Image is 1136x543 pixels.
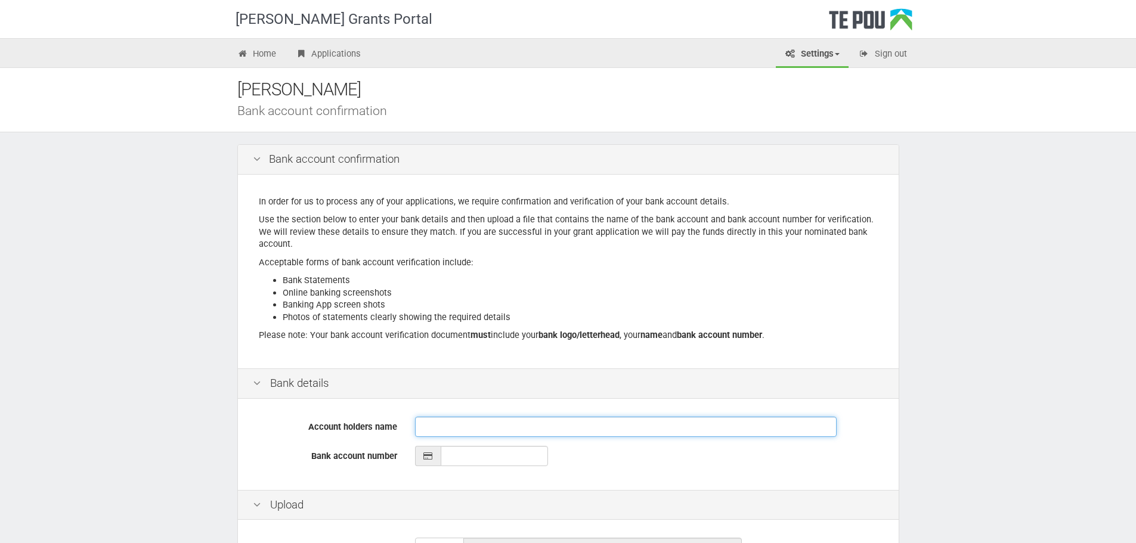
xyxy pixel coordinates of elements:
[850,42,916,68] a: Sign out
[259,213,878,250] p: Use the section below to enter your bank details and then upload a file that contains the name of...
[228,42,286,68] a: Home
[259,329,878,342] p: Please note: Your bank account verification document include your , your and .
[286,42,370,68] a: Applications
[283,311,878,324] li: Photos of statements clearly showing the required details
[259,196,878,208] p: In order for us to process any of your applications, we require confirmation and verification of ...
[829,8,912,38] div: Te Pou Logo
[238,145,899,175] div: Bank account confirmation
[471,330,491,340] b: must
[238,490,899,520] div: Upload
[283,287,878,299] li: Online banking screenshots
[238,368,899,399] div: Bank details
[776,42,849,68] a: Settings
[283,274,878,287] li: Bank Statements
[311,451,397,461] span: Bank account number
[677,330,762,340] b: bank account number
[538,330,620,340] b: bank logo/letterhead
[237,104,917,117] div: Bank account confirmation
[237,77,917,103] div: [PERSON_NAME]
[259,256,878,269] p: Acceptable forms of bank account verification include:
[308,421,397,432] span: Account holders name
[283,299,878,311] li: Banking App screen shots
[640,330,663,340] b: name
